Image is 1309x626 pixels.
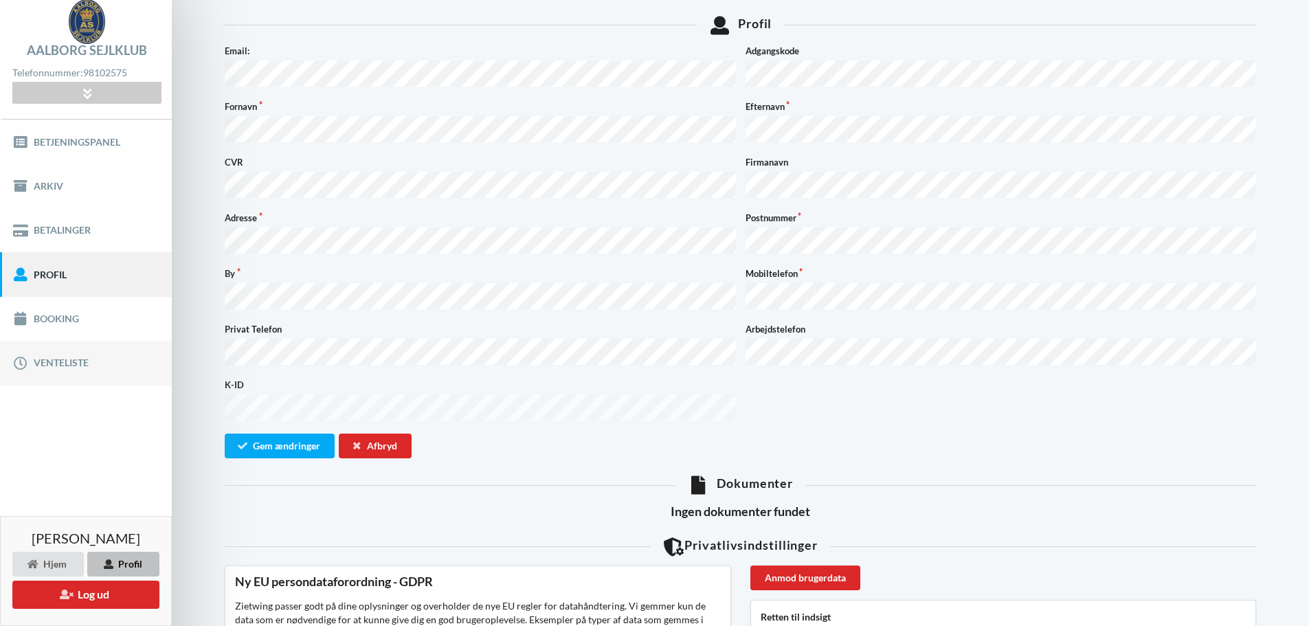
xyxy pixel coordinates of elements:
[746,322,1257,336] label: Arbejdstelefon
[225,211,736,225] label: Adresse
[746,267,1257,280] label: Mobiltelefon
[225,16,1256,34] div: Profil
[225,434,335,458] button: Gem ændringer
[87,552,159,577] div: Profil
[750,566,860,590] div: Anmod brugerdata
[27,44,147,56] div: Aalborg Sejlklub
[746,211,1257,225] label: Postnummer
[225,476,1256,494] div: Dokumenter
[12,581,159,609] button: Log ud
[225,155,736,169] label: CVR
[32,531,140,545] span: [PERSON_NAME]
[746,155,1257,169] label: Firmanavn
[83,67,127,78] strong: 98102575
[746,44,1257,58] label: Adgangskode
[225,44,736,58] label: Email:
[225,504,1256,519] h3: Ingen dokumenter fundet
[225,322,736,336] label: Privat Telefon
[225,537,1256,556] div: Privatlivsindstillinger
[339,434,412,458] div: Afbryd
[225,267,736,280] label: By
[746,100,1257,113] label: Efternavn
[235,574,721,590] div: Ny EU persondataforordning - GDPR
[12,64,161,82] div: Telefonnummer:
[761,611,831,623] b: Retten til indsigt
[225,378,736,392] label: K-ID
[12,552,84,577] div: Hjem
[225,100,736,113] label: Fornavn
